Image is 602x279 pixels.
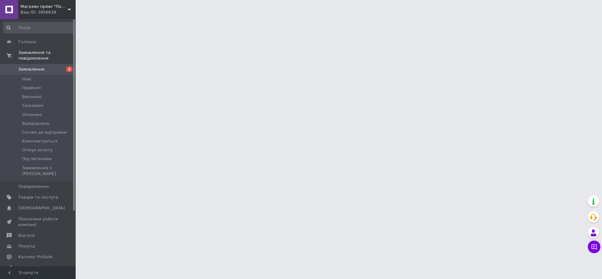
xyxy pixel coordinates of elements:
[22,156,52,162] span: Під питанням
[18,243,35,249] span: Покупці
[18,265,40,271] span: Аналітика
[18,195,58,200] span: Товари та послуги
[18,216,58,228] span: Показники роботи компанії
[18,184,49,189] span: Повідомлення
[20,9,76,15] div: Ваш ID: 3856638
[66,67,72,72] span: 2
[18,254,52,260] span: Каталог ProSale
[18,233,35,238] span: Відгуки
[18,50,76,61] span: Замовлення та повідомлення
[22,147,52,153] span: Очікує оплату
[22,103,43,108] span: Скасовані
[588,241,600,253] button: Чат з покупцем
[22,94,42,100] span: Виконані
[3,22,74,33] input: Пошук
[18,39,36,45] span: Головна
[22,121,49,126] span: Відправлено
[22,76,31,82] span: Нові
[20,4,68,9] span: Магазин пряжі "Пов'яжемо"
[18,67,44,72] span: Замовлення
[22,130,67,135] span: Готово до відправки
[18,205,65,211] span: [DEMOGRAPHIC_DATA]
[22,85,42,91] span: Прийняті
[22,112,42,118] span: Оплачені
[22,138,57,144] span: Комплектується
[22,165,74,177] span: Замовлення з [PERSON_NAME]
